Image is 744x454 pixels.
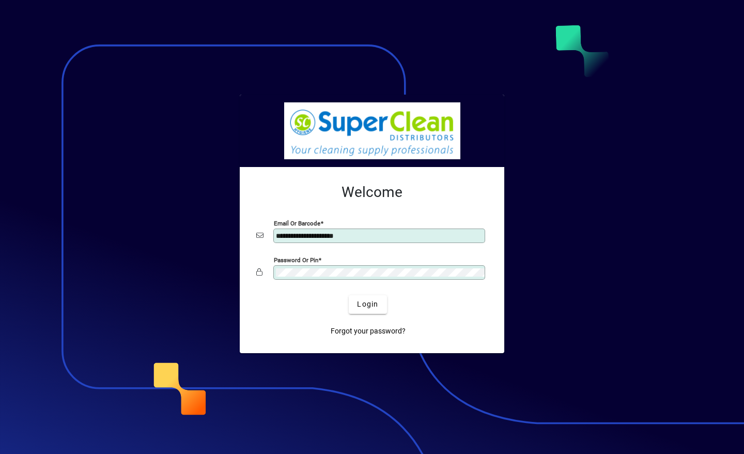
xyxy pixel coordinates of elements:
button: Login [349,295,386,314]
a: Forgot your password? [327,322,410,341]
span: Forgot your password? [331,326,406,337]
mat-label: Email or Barcode [274,219,320,226]
mat-label: Password or Pin [274,256,318,263]
h2: Welcome [256,184,488,201]
span: Login [357,299,378,310]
